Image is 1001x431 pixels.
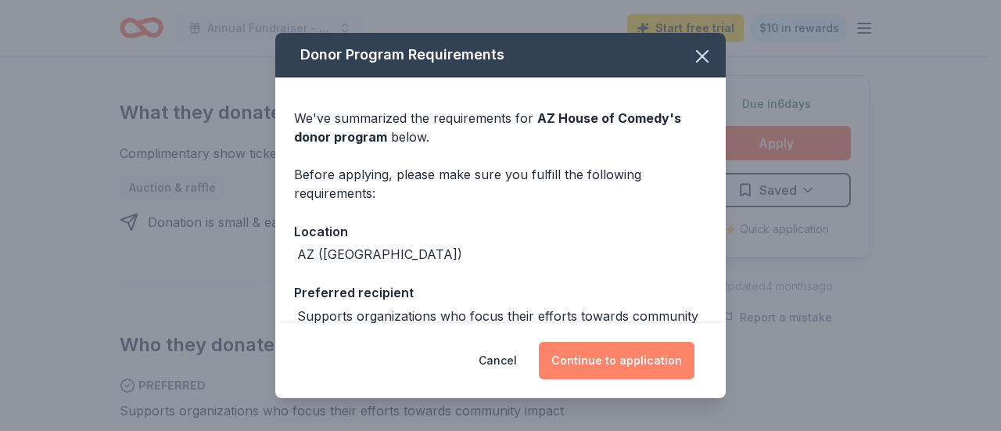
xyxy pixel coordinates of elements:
div: Preferred recipient [294,282,707,303]
button: Cancel [479,342,517,379]
div: Location [294,221,707,242]
div: We've summarized the requirements for below. [294,109,707,146]
div: Supports organizations who focus their efforts towards community impact [297,307,707,344]
div: Donor Program Requirements [275,33,726,77]
div: Before applying, please make sure you fulfill the following requirements: [294,165,707,203]
div: AZ ([GEOGRAPHIC_DATA]) [297,245,462,264]
button: Continue to application [539,342,694,379]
